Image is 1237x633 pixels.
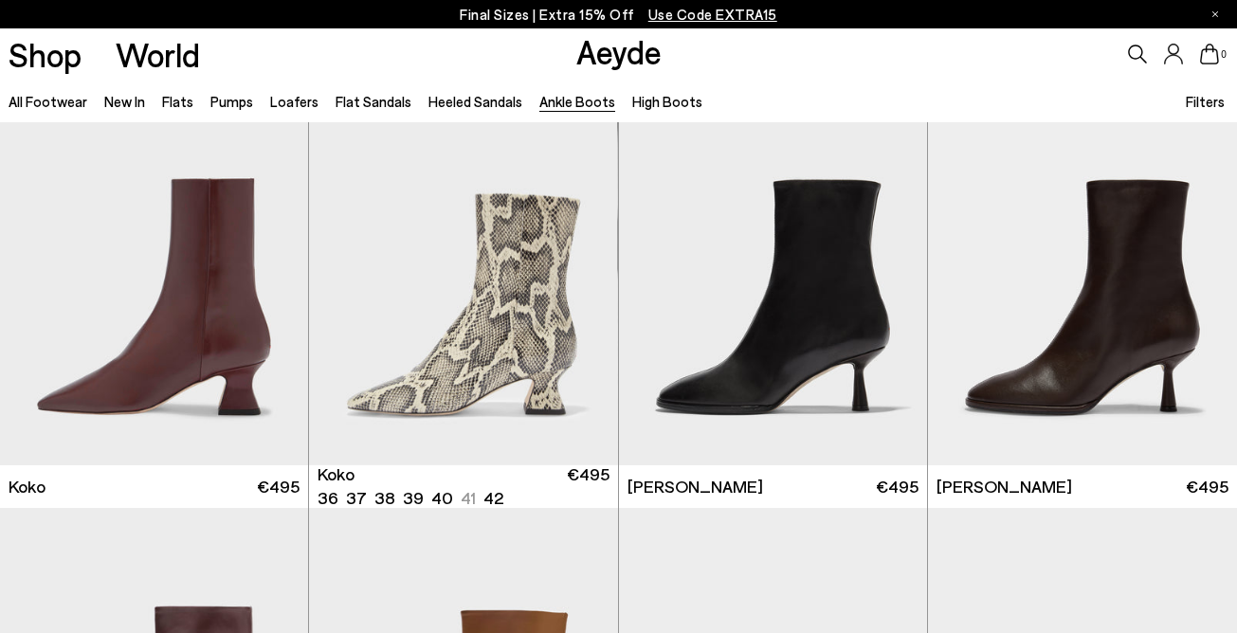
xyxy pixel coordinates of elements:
a: Aeyde [576,31,662,71]
a: Flats [162,93,193,110]
a: World [116,38,200,71]
a: Ankle Boots [539,93,615,110]
a: Koko 36 37 38 39 40 41 42 €495 [309,465,617,508]
li: 42 [483,486,503,510]
img: Dorothy Soft Sock Boots [619,77,927,464]
a: Shop [9,38,82,71]
li: 37 [346,486,367,510]
a: All Footwear [9,93,87,110]
img: Dorothy Soft Sock Boots [928,77,1237,464]
p: Final Sizes | Extra 15% Off [460,3,777,27]
a: Heeled Sandals [428,93,522,110]
a: New In [104,93,145,110]
span: 0 [1219,49,1228,60]
img: Koko Regal Heel Boots [309,77,617,464]
img: Koko Regal Heel Boots [617,77,925,464]
li: 39 [403,486,424,510]
span: Filters [1186,93,1225,110]
a: [PERSON_NAME] €495 [928,465,1237,508]
li: 38 [374,486,395,510]
div: 1 / 6 [309,77,617,464]
a: 6 / 6 1 / 6 2 / 6 3 / 6 4 / 6 5 / 6 6 / 6 1 / 6 Next slide Previous slide [309,77,617,464]
span: Koko [318,462,355,486]
ul: variant [318,486,498,510]
a: Pumps [210,93,253,110]
a: Flat Sandals [336,93,411,110]
span: [PERSON_NAME] [628,475,763,498]
a: 0 [1200,44,1219,64]
span: €495 [1186,475,1228,498]
li: 40 [431,486,453,510]
div: 2 / 6 [617,77,925,464]
span: €495 [876,475,919,498]
span: [PERSON_NAME] [937,475,1072,498]
span: €495 [567,462,609,510]
li: 36 [318,486,338,510]
a: Loafers [270,93,318,110]
a: [PERSON_NAME] €495 [619,465,927,508]
span: €495 [257,475,300,498]
a: High Boots [632,93,702,110]
span: Koko [9,475,45,498]
span: Navigate to /collections/ss25-final-sizes [648,6,777,23]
